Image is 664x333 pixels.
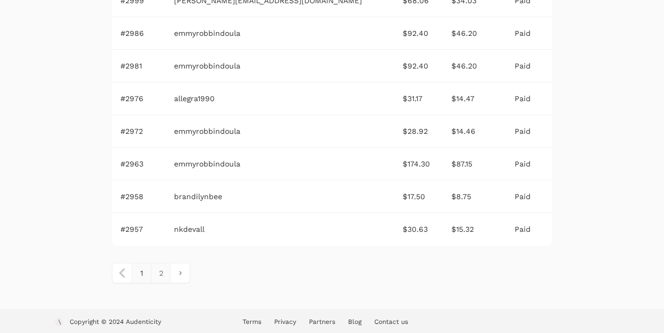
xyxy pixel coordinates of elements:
td: $28.92 [394,115,447,148]
td: $31.17 [394,82,447,115]
td: $30.63 [394,213,447,246]
td: #2972 [112,115,165,148]
td: $14.46 [447,115,506,148]
td: Paid [506,213,552,246]
td: #2963 [112,148,165,180]
td: #2981 [112,50,165,82]
td: #2976 [112,82,165,115]
td: nkdevall [165,213,394,246]
a: Blog [348,318,361,326]
td: $46.20 [447,50,506,82]
a: Privacy [274,318,296,326]
td: emmyrobbindoula [165,115,394,148]
td: brandilynbee [165,180,394,213]
td: #2957 [112,213,165,246]
td: allegra1990 [165,82,394,115]
nav: pagination [112,263,190,283]
td: $92.40 [394,50,447,82]
td: $14.47 [447,82,506,115]
td: #2958 [112,180,165,213]
td: $87.15 [447,148,506,180]
a: Partners [309,318,335,326]
td: Paid [506,82,552,115]
td: $17.50 [394,180,447,213]
td: Paid [506,115,552,148]
td: emmyrobbindoula [165,17,394,50]
td: $92.40 [394,17,447,50]
td: #2986 [112,17,165,50]
td: emmyrobbindoula [165,148,394,180]
span: 1 [132,263,151,283]
td: $46.20 [447,17,506,50]
td: $174.30 [394,148,447,180]
a: Contact us [374,318,408,326]
td: Paid [506,17,552,50]
td: $15.32 [447,213,506,246]
td: Paid [506,50,552,82]
p: Copyright © 2024 Audenticity [70,317,161,328]
a: Terms [243,318,261,326]
td: Paid [506,180,552,213]
td: $8.75 [447,180,506,213]
td: emmyrobbindoula [165,50,394,82]
td: Paid [506,148,552,180]
a: 2 [151,263,170,283]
